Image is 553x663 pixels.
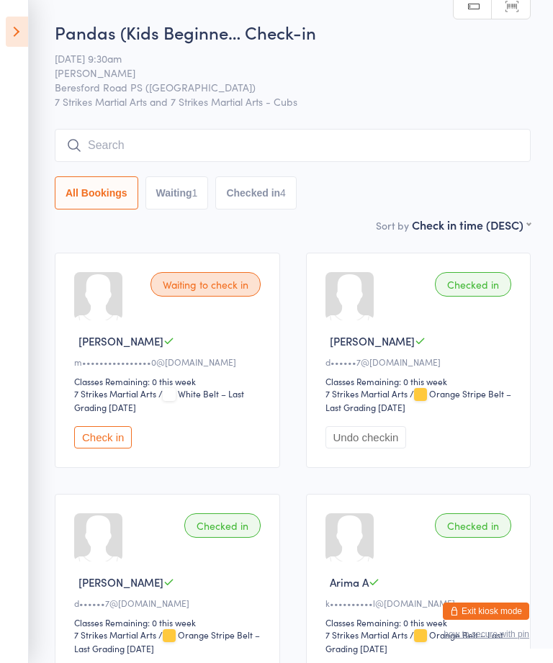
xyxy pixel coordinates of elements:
[184,513,261,538] div: Checked in
[78,333,163,348] span: [PERSON_NAME]
[55,80,508,94] span: Beresford Road PS ([GEOGRAPHIC_DATA])
[55,20,531,44] h2: Pandas (Kids Beginne… Check-in
[55,129,531,162] input: Search
[74,387,156,400] div: 7 Strikes Martial Arts
[444,629,529,639] button: how to secure with pin
[330,574,369,590] span: Arima A
[443,603,529,620] button: Exit kiosk mode
[280,187,286,199] div: 4
[150,272,261,297] div: Waiting to check in
[325,356,516,368] div: d••••••7@[DOMAIN_NAME]
[55,51,508,66] span: [DATE] 9:30am
[145,176,209,209] button: Waiting1
[325,597,516,609] div: k••••••••••l@[DOMAIN_NAME]
[376,218,409,233] label: Sort by
[325,628,408,641] div: 7 Strikes Martial Arts
[215,176,297,209] button: Checked in4
[412,217,531,233] div: Check in time (DESC)
[74,616,265,628] div: Classes Remaining: 0 this week
[55,66,508,80] span: [PERSON_NAME]
[435,272,511,297] div: Checked in
[192,187,198,199] div: 1
[78,574,163,590] span: [PERSON_NAME]
[325,375,516,387] div: Classes Remaining: 0 this week
[435,513,511,538] div: Checked in
[330,333,415,348] span: [PERSON_NAME]
[74,628,156,641] div: 7 Strikes Martial Arts
[74,426,132,448] button: Check in
[55,94,531,109] span: 7 Strikes Martial Arts and 7 Strikes Martial Arts - Cubs
[325,616,516,628] div: Classes Remaining: 0 this week
[74,356,265,368] div: m••••••••••••••••0@[DOMAIN_NAME]
[325,387,408,400] div: 7 Strikes Martial Arts
[55,176,138,209] button: All Bookings
[74,597,265,609] div: d••••••7@[DOMAIN_NAME]
[74,375,265,387] div: Classes Remaining: 0 this week
[325,426,407,448] button: Undo checkin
